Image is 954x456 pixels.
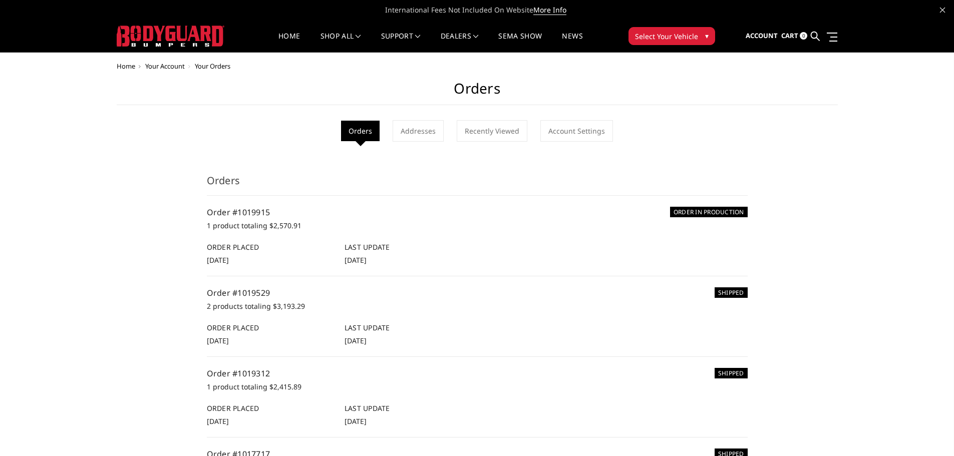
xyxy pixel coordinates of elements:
[781,31,798,40] span: Cart
[781,23,807,50] a: Cart 0
[207,207,270,218] a: Order #1019915
[746,23,778,50] a: Account
[533,5,566,15] a: More Info
[145,62,185,71] a: Your Account
[705,31,709,41] span: ▾
[562,33,582,52] a: News
[117,80,838,105] h1: Orders
[321,33,361,52] a: shop all
[441,33,479,52] a: Dealers
[345,242,472,252] h6: Last Update
[207,368,270,379] a: Order #1019312
[207,381,748,393] p: 1 product totaling $2,415.89
[207,416,229,426] span: [DATE]
[207,242,334,252] h6: Order Placed
[345,255,367,265] span: [DATE]
[195,62,230,71] span: Your Orders
[341,121,380,141] li: Orders
[670,207,748,217] h6: ORDER IN PRODUCTION
[628,27,715,45] button: Select Your Vehicle
[345,322,472,333] h6: Last Update
[345,336,367,345] span: [DATE]
[207,322,334,333] h6: Order Placed
[207,403,334,413] h6: Order Placed
[715,368,748,378] h6: SHIPPED
[457,120,527,142] a: Recently Viewed
[117,62,135,71] a: Home
[800,32,807,40] span: 0
[345,403,472,413] h6: Last Update
[278,33,300,52] a: Home
[207,336,229,345] span: [DATE]
[498,33,542,52] a: SEMA Show
[117,26,224,47] img: BODYGUARD BUMPERS
[540,120,613,142] a: Account Settings
[207,173,748,196] h3: Orders
[207,255,229,265] span: [DATE]
[207,287,270,298] a: Order #1019529
[207,300,748,312] p: 2 products totaling $3,193.29
[345,416,367,426] span: [DATE]
[381,33,421,52] a: Support
[635,31,698,42] span: Select Your Vehicle
[746,31,778,40] span: Account
[715,287,748,298] h6: SHIPPED
[207,220,748,232] p: 1 product totaling $2,570.91
[393,120,444,142] a: Addresses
